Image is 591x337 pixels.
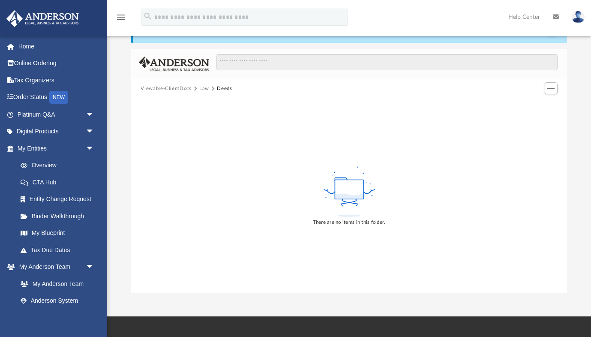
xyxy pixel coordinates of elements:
[6,259,103,276] a: My Anderson Teamarrow_drop_down
[199,85,209,93] button: Law
[4,10,81,27] img: Anderson Advisors Platinum Portal
[116,12,126,22] i: menu
[12,191,107,208] a: Entity Change Request
[12,275,99,292] a: My Anderson Team
[141,85,191,93] button: Viewable-ClientDocs
[545,82,558,94] button: Add
[12,292,103,310] a: Anderson System
[6,55,107,72] a: Online Ordering
[12,157,107,174] a: Overview
[12,174,107,191] a: CTA Hub
[6,38,107,55] a: Home
[86,259,103,276] span: arrow_drop_down
[86,123,103,141] span: arrow_drop_down
[86,106,103,123] span: arrow_drop_down
[6,89,107,106] a: Order StatusNEW
[217,85,232,93] button: Deeds
[6,72,107,89] a: Tax Organizers
[572,11,585,23] img: User Pic
[49,91,68,104] div: NEW
[6,123,107,140] a: Digital Productsarrow_drop_down
[216,54,557,70] input: Search files and folders
[12,225,103,242] a: My Blueprint
[143,12,153,21] i: search
[6,140,107,157] a: My Entitiesarrow_drop_down
[116,16,126,22] a: menu
[12,241,107,259] a: Tax Due Dates
[6,106,107,123] a: Platinum Q&Aarrow_drop_down
[313,219,386,226] div: There are no items in this folder.
[12,208,107,225] a: Binder Walkthrough
[86,140,103,157] span: arrow_drop_down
